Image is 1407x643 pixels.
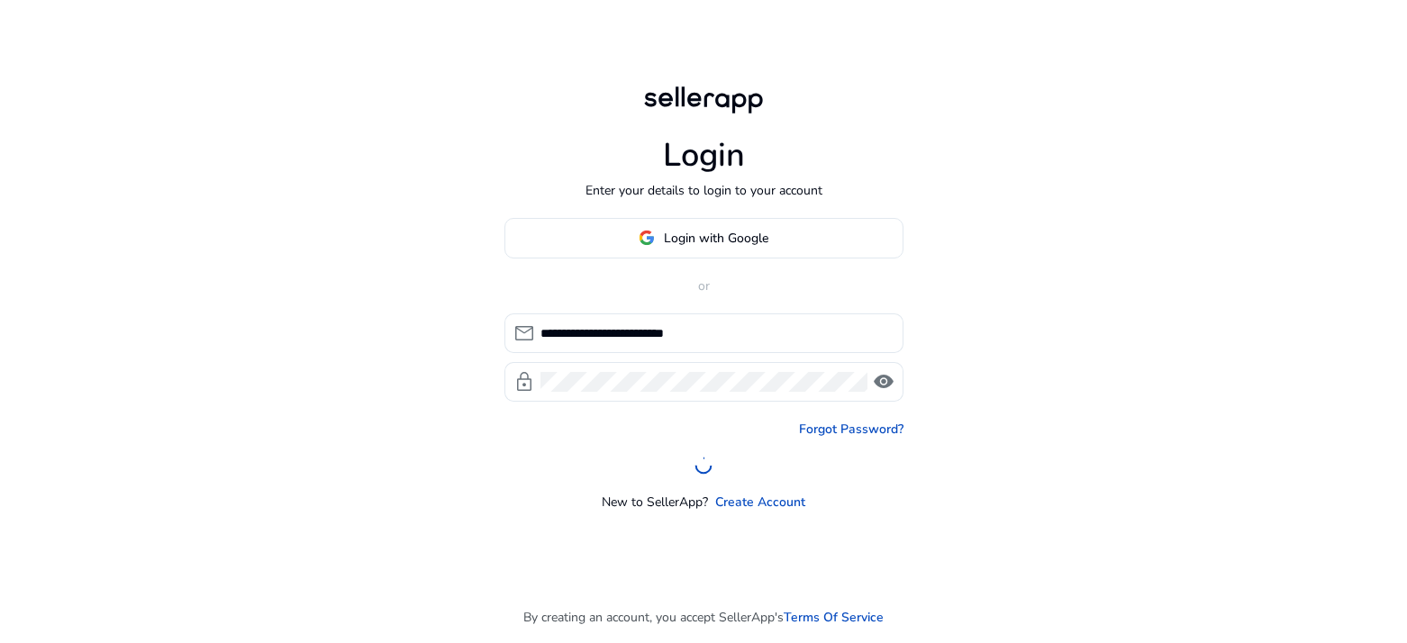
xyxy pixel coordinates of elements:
[513,371,535,393] span: lock
[639,230,655,246] img: google-logo.svg
[602,493,708,512] p: New to SellerApp?
[513,322,535,344] span: mail
[504,218,903,258] button: Login with Google
[664,229,768,248] span: Login with Google
[585,181,822,200] p: Enter your details to login to your account
[504,276,903,295] p: or
[799,420,903,439] a: Forgot Password?
[663,136,745,175] h1: Login
[784,608,884,627] a: Terms Of Service
[873,371,894,393] span: visibility
[715,493,805,512] a: Create Account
